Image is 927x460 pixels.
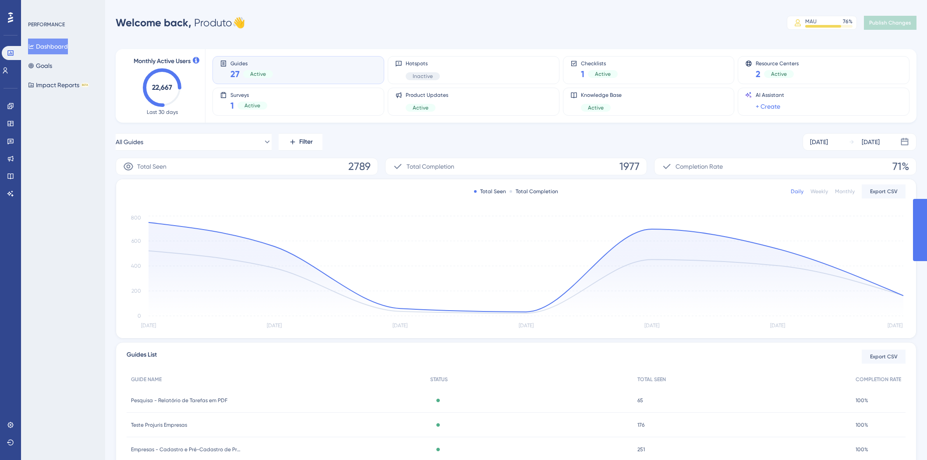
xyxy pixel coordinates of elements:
span: Completion Rate [676,161,723,172]
span: Total Completion [407,161,454,172]
span: STATUS [430,376,448,383]
div: Total Completion [509,188,558,195]
tspan: 600 [131,238,141,244]
span: 100% [856,421,868,428]
div: Monthly [835,188,855,195]
span: Surveys [230,92,267,98]
div: 76 % [843,18,853,25]
span: AI Assistant [756,92,784,99]
tspan: [DATE] [770,322,785,329]
span: Active [595,71,611,78]
span: Teste Projuris Empresas [131,421,187,428]
tspan: [DATE] [267,322,282,329]
div: [DATE] [810,137,828,147]
button: Export CSV [862,350,906,364]
div: Produto 👋 [116,16,245,30]
span: 100% [856,397,868,404]
span: Resource Centers [756,60,799,66]
span: 1977 [619,159,640,173]
span: Export CSV [870,188,898,195]
tspan: [DATE] [519,322,534,329]
span: Guides List [127,350,157,364]
span: Knowledge Base [581,92,622,99]
span: Active [771,71,787,78]
span: Last 30 days [147,109,178,116]
iframe: UserGuiding AI Assistant Launcher [890,425,916,452]
button: Publish Changes [864,16,916,30]
span: GUIDE NAME [131,376,162,383]
span: Filter [299,137,313,147]
span: Pesquisa - Relatório de Tarefas em PDF [131,397,227,404]
span: COMPLETION RATE [856,376,901,383]
div: BETA [81,83,89,87]
span: Publish Changes [869,19,911,26]
span: Monthly Active Users [134,56,191,67]
tspan: 200 [131,288,141,294]
span: Active [244,102,260,109]
tspan: [DATE] [141,322,156,329]
span: 65 [637,397,643,404]
span: Export CSV [870,353,898,360]
span: All Guides [116,137,143,147]
tspan: 0 [138,313,141,319]
span: Total Seen [137,161,166,172]
button: Filter [279,133,322,151]
div: Weekly [810,188,828,195]
div: [DATE] [862,137,880,147]
span: 2 [756,68,761,80]
div: PERFORMANCE [28,21,65,28]
span: TOTAL SEEN [637,376,666,383]
span: Welcome back, [116,16,191,29]
tspan: 800 [131,215,141,221]
div: Total Seen [474,188,506,195]
span: 2789 [348,159,371,173]
button: All Guides [116,133,272,151]
span: Inactive [413,73,433,80]
span: 100% [856,446,868,453]
span: Active [413,104,428,111]
div: MAU [805,18,817,25]
tspan: [DATE] [888,322,902,329]
span: Empresas - Cadastro e Pré-Cadastro de Processos [131,446,241,453]
span: Checklists [581,60,618,66]
span: 176 [637,421,644,428]
span: 71% [892,159,909,173]
button: Goals [28,58,52,74]
span: Active [250,71,266,78]
tspan: [DATE] [644,322,659,329]
a: + Create [756,101,780,112]
span: 1 [230,99,234,112]
span: Product Updates [406,92,448,99]
span: 27 [230,68,240,80]
span: Guides [230,60,273,66]
span: 251 [637,446,645,453]
tspan: 400 [131,263,141,269]
text: 22,667 [152,83,172,92]
span: 1 [581,68,584,80]
tspan: [DATE] [393,322,407,329]
span: Hotspots [406,60,440,67]
span: Active [588,104,604,111]
button: Export CSV [862,184,906,198]
button: Impact ReportsBETA [28,77,89,93]
div: Daily [791,188,803,195]
button: Dashboard [28,39,68,54]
